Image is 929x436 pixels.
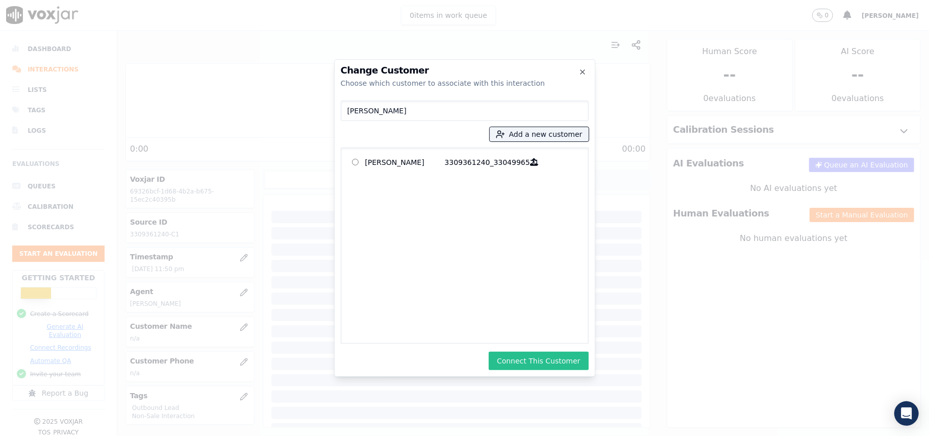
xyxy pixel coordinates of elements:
[490,127,589,141] button: Add a new customer
[894,401,919,426] div: Open Intercom Messenger
[365,154,445,170] p: [PERSON_NAME]
[489,352,588,370] button: Connect This Customer
[524,154,544,170] button: [PERSON_NAME] 3309361240_3304996521
[341,78,589,88] div: Choose which customer to associate with this interaction
[445,154,524,170] p: 3309361240_3304996521
[341,66,589,75] h2: Change Customer
[341,101,589,121] input: Search Customers
[352,159,359,165] input: [PERSON_NAME] 3309361240_3304996521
